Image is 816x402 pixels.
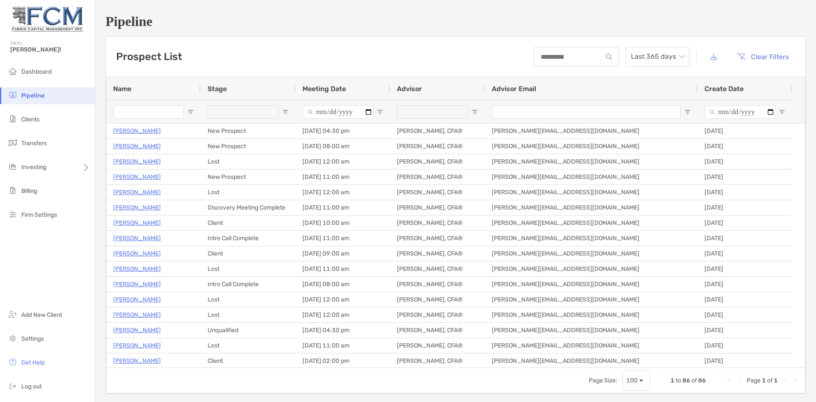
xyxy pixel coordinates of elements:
[390,185,485,200] div: [PERSON_NAME], CFA®
[201,215,296,230] div: Client
[201,277,296,292] div: Intro Call Complete
[113,187,161,198] a: [PERSON_NAME]
[201,139,296,154] div: New Prospect
[296,200,390,215] div: [DATE] 11:00 am
[113,141,161,152] a: [PERSON_NAME]
[21,92,45,99] span: Pipeline
[201,307,296,322] div: Lost
[21,311,62,319] span: Add New Client
[113,233,161,244] p: [PERSON_NAME]
[698,169,792,184] div: [DATE]
[705,85,744,93] span: Create Date
[485,200,698,215] div: [PERSON_NAME][EMAIL_ADDRESS][DOMAIN_NAME]
[698,185,792,200] div: [DATE]
[698,307,792,322] div: [DATE]
[762,377,766,384] span: 1
[774,377,778,384] span: 1
[296,277,390,292] div: [DATE] 08:00 am
[698,139,792,154] div: [DATE]
[747,377,761,384] span: Page
[622,370,650,391] div: Page Size
[390,353,485,368] div: [PERSON_NAME], CFA®
[485,246,698,261] div: [PERSON_NAME][EMAIL_ADDRESS][DOMAIN_NAME]
[113,202,161,213] p: [PERSON_NAME]
[698,292,792,307] div: [DATE]
[698,338,792,353] div: [DATE]
[201,154,296,169] div: Lost
[492,105,681,119] input: Advisor Email Filter Input
[201,185,296,200] div: Lost
[390,139,485,154] div: [PERSON_NAME], CFA®
[390,231,485,246] div: [PERSON_NAME], CFA®
[113,218,161,228] p: [PERSON_NAME]
[8,357,18,367] img: get-help icon
[113,126,161,136] a: [PERSON_NAME]
[116,51,182,63] h3: Prospect List
[485,353,698,368] div: [PERSON_NAME][EMAIL_ADDRESS][DOMAIN_NAME]
[676,377,681,384] span: to
[485,169,698,184] div: [PERSON_NAME][EMAIL_ADDRESS][DOMAIN_NAME]
[726,377,733,384] div: First Page
[492,85,536,93] span: Advisor Email
[698,377,706,384] span: 86
[21,68,51,75] span: Dashboard
[8,185,18,195] img: billing icon
[485,292,698,307] div: [PERSON_NAME][EMAIL_ADDRESS][DOMAIN_NAME]
[485,154,698,169] div: [PERSON_NAME][EMAIL_ADDRESS][DOMAIN_NAME]
[698,323,792,338] div: [DATE]
[296,292,390,307] div: [DATE] 12:00 am
[730,47,795,66] button: Clear Filters
[485,139,698,154] div: [PERSON_NAME][EMAIL_ADDRESS][DOMAIN_NAME]
[201,231,296,246] div: Intro Call Complete
[113,279,161,290] p: [PERSON_NAME]
[390,200,485,215] div: [PERSON_NAME], CFA®
[296,323,390,338] div: [DATE] 04:30 pm
[390,123,485,138] div: [PERSON_NAME], CFA®
[21,211,57,218] span: Firm Settings
[113,105,184,119] input: Name Filter Input
[485,307,698,322] div: [PERSON_NAME][EMAIL_ADDRESS][DOMAIN_NAME]
[589,377,617,384] div: Page Size:
[201,246,296,261] div: Client
[296,123,390,138] div: [DATE] 04:30 pm
[302,85,346,93] span: Meeting Date
[8,66,18,76] img: dashboard icon
[397,85,422,93] span: Advisor
[113,172,161,182] a: [PERSON_NAME]
[390,292,485,307] div: [PERSON_NAME], CFA®
[113,310,161,320] a: [PERSON_NAME]
[296,139,390,154] div: [DATE] 08:00 am
[485,215,698,230] div: [PERSON_NAME][EMAIL_ADDRESS][DOMAIN_NAME]
[201,292,296,307] div: Lost
[485,338,698,353] div: [PERSON_NAME][EMAIL_ADDRESS][DOMAIN_NAME]
[296,246,390,261] div: [DATE] 09:00 am
[8,333,18,343] img: settings icon
[201,353,296,368] div: Client
[390,154,485,169] div: [PERSON_NAME], CFA®
[21,383,42,390] span: Log out
[113,325,161,336] a: [PERSON_NAME]
[113,340,161,351] a: [PERSON_NAME]
[21,116,40,123] span: Clients
[113,294,161,305] a: [PERSON_NAME]
[296,231,390,246] div: [DATE] 11:00 am
[302,105,373,119] input: Meeting Date Filter Input
[296,185,390,200] div: [DATE] 12:00 am
[8,114,18,124] img: clients icon
[390,323,485,338] div: [PERSON_NAME], CFA®
[698,231,792,246] div: [DATE]
[201,323,296,338] div: Unqualified
[736,377,743,384] div: Previous Page
[698,261,792,276] div: [DATE]
[698,123,792,138] div: [DATE]
[8,161,18,172] img: investing icon
[21,335,44,342] span: Settings
[698,277,792,292] div: [DATE]
[187,109,194,115] button: Open Filter Menu
[201,169,296,184] div: New Prospect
